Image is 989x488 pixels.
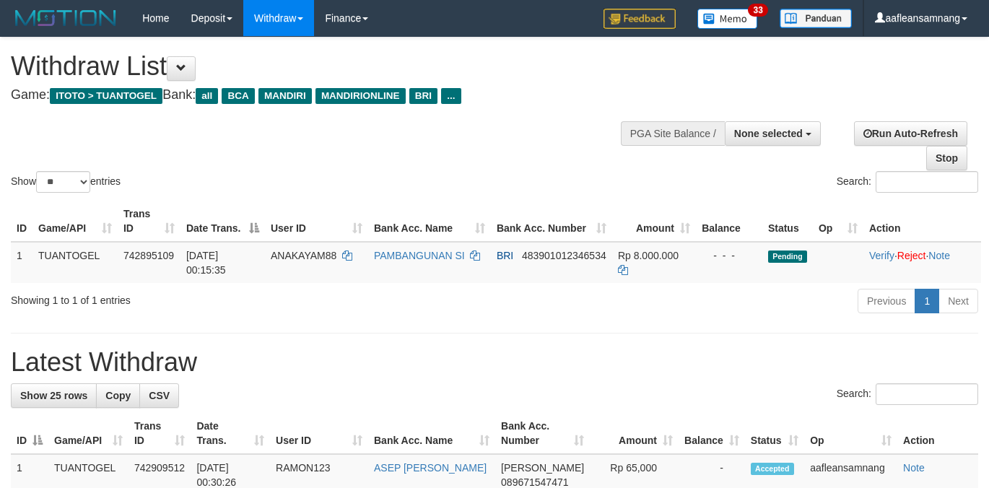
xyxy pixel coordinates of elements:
[522,250,606,261] span: Copy 483901012346534 to clipboard
[270,413,368,454] th: User ID: activate to sort column ascending
[748,4,767,17] span: 33
[123,250,174,261] span: 742895109
[612,201,696,242] th: Amount: activate to sort column ascending
[11,171,121,193] label: Show entries
[315,88,406,104] span: MANDIRIONLINE
[96,383,140,408] a: Copy
[196,88,218,104] span: all
[36,171,90,193] select: Showentries
[618,250,679,261] span: Rp 8.000.000
[374,462,487,474] a: ASEP [PERSON_NAME]
[48,413,128,454] th: Game/API: activate to sort column ascending
[696,201,762,242] th: Balance
[11,52,645,81] h1: Withdraw List
[258,88,312,104] span: MANDIRI
[897,413,978,454] th: Action
[858,289,915,313] a: Previous
[368,413,495,454] th: Bank Acc. Name: activate to sort column ascending
[837,171,978,193] label: Search:
[11,383,97,408] a: Show 25 rows
[491,201,612,242] th: Bank Acc. Number: activate to sort column ascending
[876,171,978,193] input: Search:
[149,390,170,401] span: CSV
[11,242,32,283] td: 1
[11,348,978,377] h1: Latest Withdraw
[11,7,121,29] img: MOTION_logo.png
[11,88,645,103] h4: Game: Bank:
[186,250,226,276] span: [DATE] 00:15:35
[863,242,981,283] td: · ·
[441,88,461,104] span: ...
[265,201,368,242] th: User ID: activate to sort column ascending
[20,390,87,401] span: Show 25 rows
[191,413,270,454] th: Date Trans.: activate to sort column ascending
[780,9,852,28] img: panduan.png
[222,88,254,104] span: BCA
[897,250,926,261] a: Reject
[501,476,568,488] span: Copy 089671547471 to clipboard
[679,413,745,454] th: Balance: activate to sort column ascending
[32,242,118,283] td: TUANTOGEL
[745,413,804,454] th: Status: activate to sort column ascending
[751,463,794,475] span: Accepted
[863,201,981,242] th: Action
[854,121,967,146] a: Run Auto-Refresh
[11,413,48,454] th: ID: activate to sort column descending
[837,383,978,405] label: Search:
[11,201,32,242] th: ID
[409,88,437,104] span: BRI
[903,462,925,474] a: Note
[11,287,401,308] div: Showing 1 to 1 of 1 entries
[768,250,807,263] span: Pending
[926,146,967,170] a: Stop
[938,289,978,313] a: Next
[702,248,757,263] div: - - -
[32,201,118,242] th: Game/API: activate to sort column ascending
[118,201,180,242] th: Trans ID: activate to sort column ascending
[915,289,939,313] a: 1
[271,250,336,261] span: ANAKAYAM88
[869,250,894,261] a: Verify
[621,121,725,146] div: PGA Site Balance /
[50,88,162,104] span: ITOTO > TUANTOGEL
[501,462,584,474] span: [PERSON_NAME]
[139,383,179,408] a: CSV
[105,390,131,401] span: Copy
[762,201,813,242] th: Status
[590,413,679,454] th: Amount: activate to sort column ascending
[128,413,191,454] th: Trans ID: activate to sort column ascending
[804,413,897,454] th: Op: activate to sort column ascending
[813,201,863,242] th: Op: activate to sort column ascending
[697,9,758,29] img: Button%20Memo.svg
[734,128,803,139] span: None selected
[368,201,491,242] th: Bank Acc. Name: activate to sort column ascending
[604,9,676,29] img: Feedback.jpg
[374,250,465,261] a: PAMBANGUNAN SI
[495,413,590,454] th: Bank Acc. Number: activate to sort column ascending
[928,250,950,261] a: Note
[180,201,265,242] th: Date Trans.: activate to sort column descending
[497,250,513,261] span: BRI
[876,383,978,405] input: Search:
[725,121,821,146] button: None selected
